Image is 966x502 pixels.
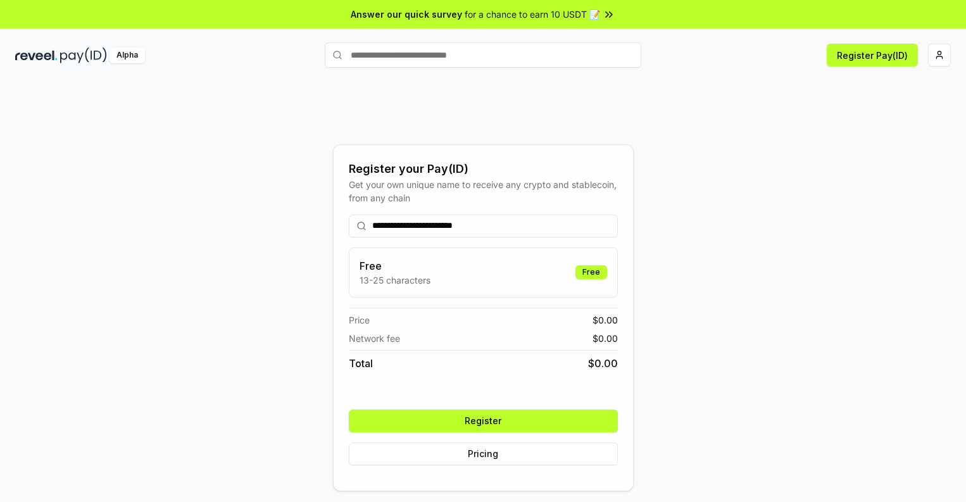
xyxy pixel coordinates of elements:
[351,8,462,21] span: Answer our quick survey
[349,442,618,465] button: Pricing
[60,47,107,63] img: pay_id
[465,8,600,21] span: for a chance to earn 10 USDT 📝
[360,273,430,287] p: 13-25 characters
[349,178,618,204] div: Get your own unique name to receive any crypto and stablecoin, from any chain
[349,410,618,432] button: Register
[349,356,373,371] span: Total
[593,332,618,345] span: $ 0.00
[360,258,430,273] h3: Free
[827,44,918,66] button: Register Pay(ID)
[15,47,58,63] img: reveel_dark
[110,47,145,63] div: Alpha
[349,332,400,345] span: Network fee
[349,313,370,327] span: Price
[575,265,607,279] div: Free
[349,160,618,178] div: Register your Pay(ID)
[588,356,618,371] span: $ 0.00
[593,313,618,327] span: $ 0.00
